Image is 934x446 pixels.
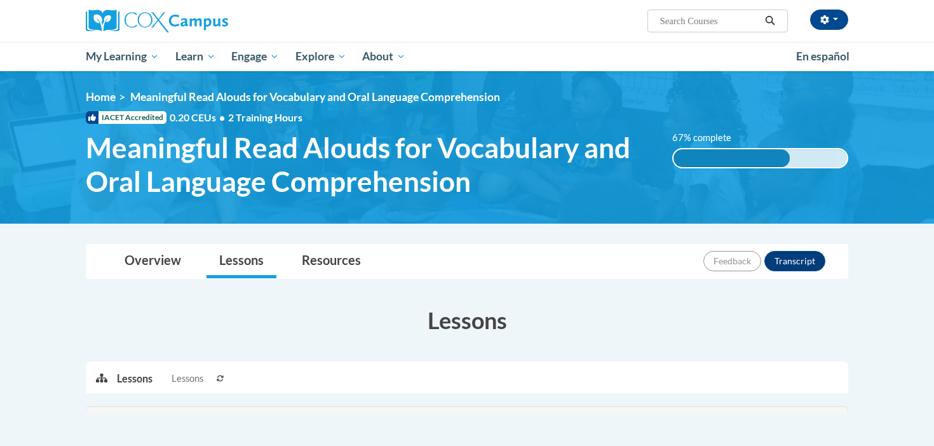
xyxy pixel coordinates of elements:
[86,49,159,64] span: My Learning
[703,251,761,271] button: Feedback
[86,131,653,198] span: Meaningful Read Alouds for Vocabulary and Oral Language Comprehension
[78,42,167,71] a: My Learning
[231,49,279,64] span: Engage
[172,372,203,386] span: Lessons
[295,49,346,64] span: Explore
[86,10,327,32] a: Cox Campus
[228,111,302,123] span: 2 Training Hours
[117,372,152,386] p: Lessons
[287,42,355,71] a: Explore
[86,304,848,336] h3: Lessons
[659,13,761,29] input: Search Courses
[764,251,825,271] button: Transcript
[788,43,858,70] a: En español
[86,90,116,104] a: Home
[355,42,414,71] a: About
[761,13,780,29] button: Search
[167,42,224,71] a: Learn
[362,49,405,64] span: About
[170,111,228,125] span: 0.20 CEUs
[206,245,276,278] a: Lessons
[86,111,166,124] span: IACET Accredited
[223,42,287,71] a: Engage
[219,111,225,123] span: •
[67,42,867,71] div: Main menu
[86,10,228,32] img: Cox Campus
[672,131,745,145] label: 67% complete
[673,149,790,167] div: 67% complete
[796,50,849,63] span: En español
[130,90,500,104] span: Meaningful Read Alouds for Vocabulary and Oral Language Comprehension
[810,10,848,30] button: Account Settings
[112,245,194,278] a: Overview
[175,49,215,64] span: Learn
[289,245,374,278] a: Resources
